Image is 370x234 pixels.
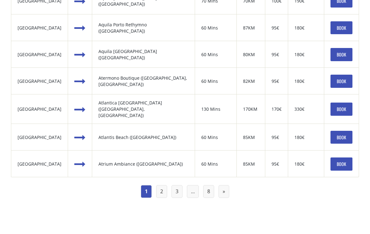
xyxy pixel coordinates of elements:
[243,161,259,167] div: 85KM
[294,25,318,31] div: 180€
[201,51,230,58] div: 60 Mins
[18,134,61,141] div: [GEOGRAPHIC_DATA]
[203,185,214,198] a: Page 8
[330,103,352,116] a: BOOK
[172,185,182,198] a: Page 3
[294,51,318,58] div: 180€
[243,78,259,84] div: 82KM
[243,106,259,112] div: 170KM
[18,161,61,167] div: [GEOGRAPHIC_DATA]
[98,75,188,88] div: Atermono Boutique ([GEOGRAPHIC_DATA], [GEOGRAPHIC_DATA])
[294,106,318,112] div: 330€
[98,22,188,34] div: Aquila Porto Rethymno ([GEOGRAPHIC_DATA])
[156,185,167,198] a: Page 2
[243,134,259,141] div: 85KM
[272,161,282,167] div: 95€
[272,51,282,58] div: 95€
[272,78,282,84] div: 95€
[98,100,188,119] div: Atlantica [GEOGRAPHIC_DATA] ([GEOGRAPHIC_DATA], [GEOGRAPHIC_DATA])
[330,157,352,171] a: BOOK
[243,25,259,31] div: 87KM
[243,51,259,58] div: 80KM
[272,25,282,31] div: 95€
[201,106,230,112] div: 130 Mins
[18,78,61,84] div: [GEOGRAPHIC_DATA]
[141,185,152,198] span: Page 1
[219,185,229,198] a: »
[98,48,188,61] div: Aquila [GEOGRAPHIC_DATA] ([GEOGRAPHIC_DATA])
[294,161,318,167] div: 180€
[201,78,230,84] div: 60 Mins
[330,21,352,35] a: BOOK
[330,48,352,61] a: BOOK
[201,134,230,141] div: 60 Mins
[187,185,199,198] span: …
[201,25,230,31] div: 60 Mins
[98,134,188,141] div: Atlantis Beach ([GEOGRAPHIC_DATA])
[294,134,318,141] div: 180€
[18,25,61,31] div: [GEOGRAPHIC_DATA]
[18,106,61,112] div: [GEOGRAPHIC_DATA]
[330,75,352,88] a: BOOK
[272,134,282,141] div: 95€
[330,131,352,144] a: BOOK
[98,161,188,167] div: Atrium Ambiance ([GEOGRAPHIC_DATA])
[201,161,230,167] div: 60 Mins
[272,106,282,112] div: 170€
[18,51,61,58] div: [GEOGRAPHIC_DATA]
[294,78,318,84] div: 180€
